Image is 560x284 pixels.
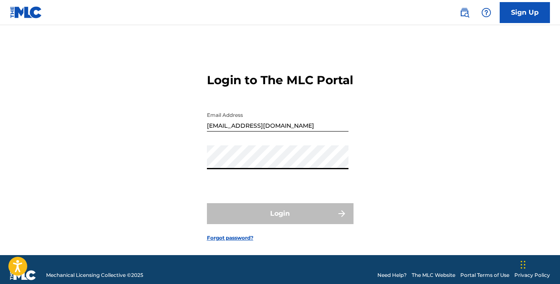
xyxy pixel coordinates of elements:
[207,234,253,242] a: Forgot password?
[456,4,473,21] a: Public Search
[10,6,42,18] img: MLC Logo
[518,244,560,284] iframe: Chat Widget
[521,252,526,277] div: Drag
[459,8,470,18] img: search
[207,73,353,88] h3: Login to The MLC Portal
[500,2,550,23] a: Sign Up
[412,271,455,279] a: The MLC Website
[481,8,491,18] img: help
[10,270,36,280] img: logo
[478,4,495,21] div: Help
[46,271,143,279] span: Mechanical Licensing Collective © 2025
[377,271,407,279] a: Need Help?
[460,271,509,279] a: Portal Terms of Use
[514,271,550,279] a: Privacy Policy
